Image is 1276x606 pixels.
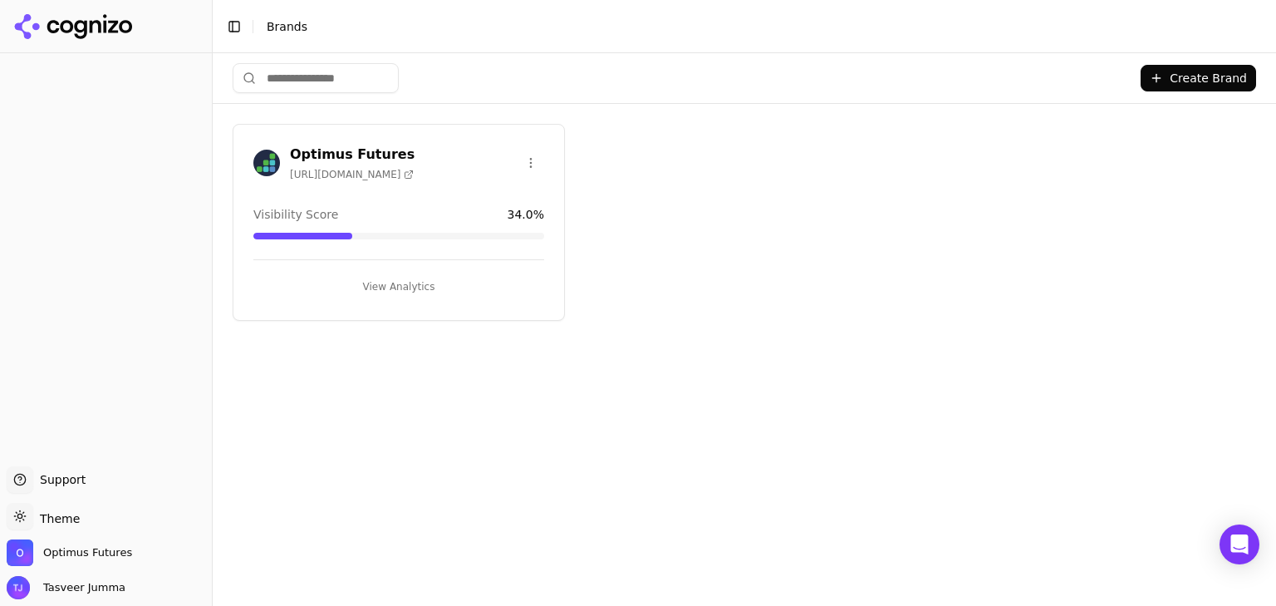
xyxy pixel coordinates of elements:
[267,20,307,33] span: Brands
[7,539,132,566] button: Open organization switcher
[1141,65,1256,91] button: Create Brand
[253,206,338,223] span: Visibility Score
[7,576,30,599] img: Tasveer Jumma
[253,150,280,176] img: Optimus Futures
[253,273,544,300] button: View Analytics
[43,545,132,560] span: Optimus Futures
[290,145,415,165] h3: Optimus Futures
[290,168,414,181] span: [URL][DOMAIN_NAME]
[7,576,125,599] button: Open user button
[7,539,33,566] img: Optimus Futures
[267,18,1229,35] nav: breadcrumb
[33,512,80,525] span: Theme
[33,471,86,488] span: Support
[508,206,544,223] span: 34.0 %
[1220,525,1259,564] div: Open Intercom Messenger
[37,580,125,595] span: Tasveer Jumma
